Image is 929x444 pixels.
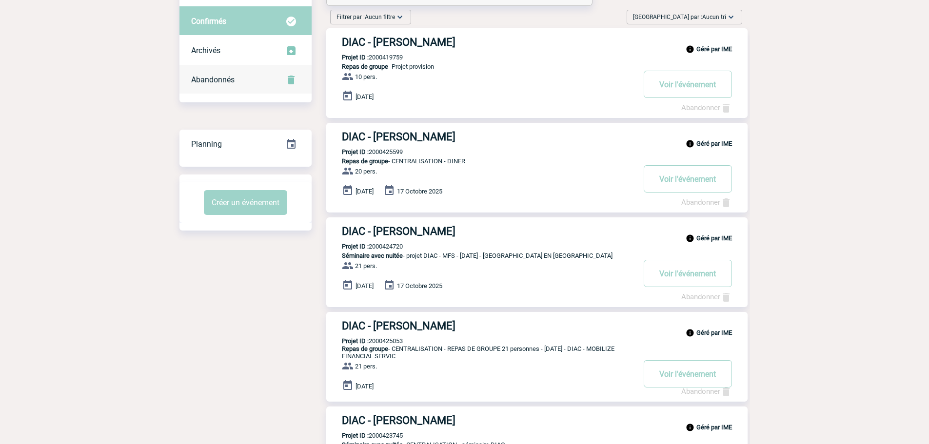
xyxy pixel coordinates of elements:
span: Repas de groupe [342,157,388,165]
b: Géré par IME [696,424,732,431]
img: baseline_expand_more_white_24dp-b.png [726,12,736,22]
p: - projet DIAC - MFS - [DATE] - [GEOGRAPHIC_DATA] EN [GEOGRAPHIC_DATA] [326,252,634,259]
div: Retrouvez ici tous vos événements organisés par date et état d'avancement [179,130,312,159]
span: [DATE] [356,383,374,390]
img: baseline_expand_more_white_24dp-b.png [395,12,405,22]
span: 21 pers. [355,363,377,370]
img: info_black_24dp.svg [686,139,694,148]
p: 2000419759 [326,54,403,61]
a: DIAC - [PERSON_NAME] [326,414,748,426]
span: 17 Octobre 2025 [397,282,442,290]
span: 20 pers. [355,168,377,175]
h3: DIAC - [PERSON_NAME] [342,320,634,332]
span: [DATE] [356,93,374,100]
b: Géré par IME [696,234,732,242]
span: Repas de groupe [342,63,388,70]
span: Archivés [191,46,220,55]
span: Aucun filtre [365,14,395,20]
a: DIAC - [PERSON_NAME] [326,36,748,48]
b: Projet ID : [342,54,369,61]
span: Repas de groupe [342,345,388,352]
span: Confirmés [191,17,226,26]
b: Projet ID : [342,148,369,155]
div: Retrouvez ici tous vos événements annulés [179,65,312,95]
span: Filtrer par : [336,12,395,22]
p: 2000425599 [326,148,403,155]
span: Séminaire avec nuitée [342,252,403,259]
button: Créer un événement [204,190,287,215]
a: Abandonner [681,198,732,207]
span: Aucun tri [702,14,726,20]
img: info_black_24dp.svg [686,423,694,432]
span: [GEOGRAPHIC_DATA] par : [633,12,726,22]
p: - Projet provision [326,63,634,70]
b: Projet ID : [342,432,369,439]
h3: DIAC - [PERSON_NAME] [342,225,634,237]
img: info_black_24dp.svg [686,328,694,337]
p: - CENTRALISATION - REPAS DE GROUPE 21 personnes - [DATE] - DIAC - MOBILIZE FINANCIAL SERVIC [326,345,634,360]
b: Géré par IME [696,45,732,53]
a: DIAC - [PERSON_NAME] [326,225,748,237]
b: Projet ID : [342,337,369,345]
img: info_black_24dp.svg [686,234,694,243]
img: info_black_24dp.svg [686,45,694,54]
span: 10 pers. [355,73,377,80]
span: 17 Octobre 2025 [397,188,442,195]
span: Planning [191,139,222,149]
b: Géré par IME [696,329,732,336]
h3: DIAC - [PERSON_NAME] [342,131,634,143]
button: Voir l'événement [644,360,732,387]
p: 2000424720 [326,243,403,250]
span: Abandonnés [191,75,235,84]
a: Planning [179,129,312,158]
div: Retrouvez ici tous les événements que vous avez décidé d'archiver [179,36,312,65]
h3: DIAC - [PERSON_NAME] [342,414,634,426]
b: Géré par IME [696,140,732,147]
p: 2000423745 [326,432,403,439]
span: 21 pers. [355,262,377,270]
a: DIAC - [PERSON_NAME] [326,320,748,332]
a: Abandonner [681,103,732,112]
a: Abandonner [681,387,732,396]
a: DIAC - [PERSON_NAME] [326,131,748,143]
b: Projet ID : [342,243,369,250]
p: 2000425053 [326,337,403,345]
span: [DATE] [356,282,374,290]
span: [DATE] [356,188,374,195]
p: - CENTRALISATION - DINER [326,157,634,165]
a: Abandonner [681,292,732,301]
button: Voir l'événement [644,165,732,193]
h3: DIAC - [PERSON_NAME] [342,36,634,48]
button: Voir l'événement [644,260,732,287]
button: Voir l'événement [644,71,732,98]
